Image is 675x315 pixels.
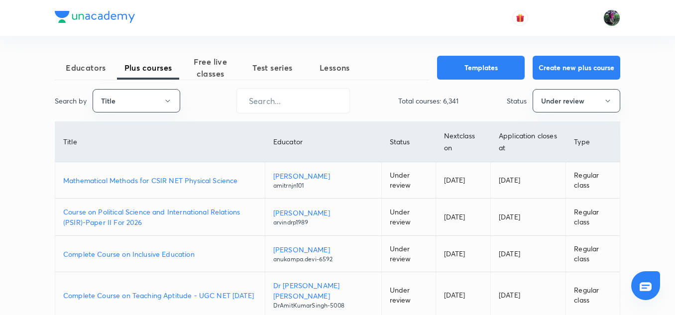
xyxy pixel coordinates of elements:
a: [PERSON_NAME]arvindrp1989 [273,208,373,227]
th: Title [55,122,265,162]
th: Status [381,122,436,162]
img: Company Logo [55,11,135,23]
td: [DATE] [436,162,490,199]
img: avatar [516,13,525,22]
td: [DATE] [436,236,490,272]
td: [DATE] [491,162,566,199]
td: Under review [381,236,436,272]
th: Application closes at [491,122,566,162]
p: amitrnjn101 [273,181,373,190]
th: Next class on [436,122,490,162]
p: DrAmitKumarSingh-5008 [273,301,373,310]
button: avatar [512,10,528,26]
td: Regular class [566,236,620,272]
td: Regular class [566,162,620,199]
button: Title [93,89,180,112]
span: Plus courses [117,62,179,74]
a: Course on Political Science and International Relations (PSIR)-Paper II For 2026 [63,207,257,227]
span: Test series [241,62,304,74]
p: Total courses: 6,341 [398,96,458,106]
input: Search... [237,88,349,113]
td: Regular class [566,199,620,236]
a: Complete Course on Teaching Aptitude - UGC NET [DATE] [63,290,257,301]
a: Mathematical Methods for CSIR NET Physical Science [63,175,257,186]
td: [DATE] [491,236,566,272]
a: [PERSON_NAME]anukampa.devi-6592 [273,244,373,264]
p: Dr [PERSON_NAME] [PERSON_NAME] [273,280,373,301]
p: [PERSON_NAME] [273,171,373,181]
img: Ravishekhar Kumar [603,9,620,26]
a: Company Logo [55,11,135,25]
a: Complete Course on Inclusive Education [63,249,257,259]
th: Type [566,122,620,162]
button: Templates [437,56,525,80]
p: Search by [55,96,87,106]
p: anukampa.devi-6592 [273,255,373,264]
p: [PERSON_NAME] [273,244,373,255]
button: Create new plus course [533,56,620,80]
a: Dr [PERSON_NAME] [PERSON_NAME]DrAmitKumarSingh-5008 [273,280,373,310]
span: Free live classes [179,56,241,80]
button: Under review [533,89,620,112]
span: Educators [55,62,117,74]
td: Under review [381,199,436,236]
td: Under review [381,162,436,199]
td: [DATE] [491,199,566,236]
p: Status [507,96,527,106]
span: Lessons [304,62,366,74]
th: Educator [265,122,381,162]
p: [PERSON_NAME] [273,208,373,218]
td: [DATE] [436,199,490,236]
p: arvindrp1989 [273,218,373,227]
a: [PERSON_NAME]amitrnjn101 [273,171,373,190]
